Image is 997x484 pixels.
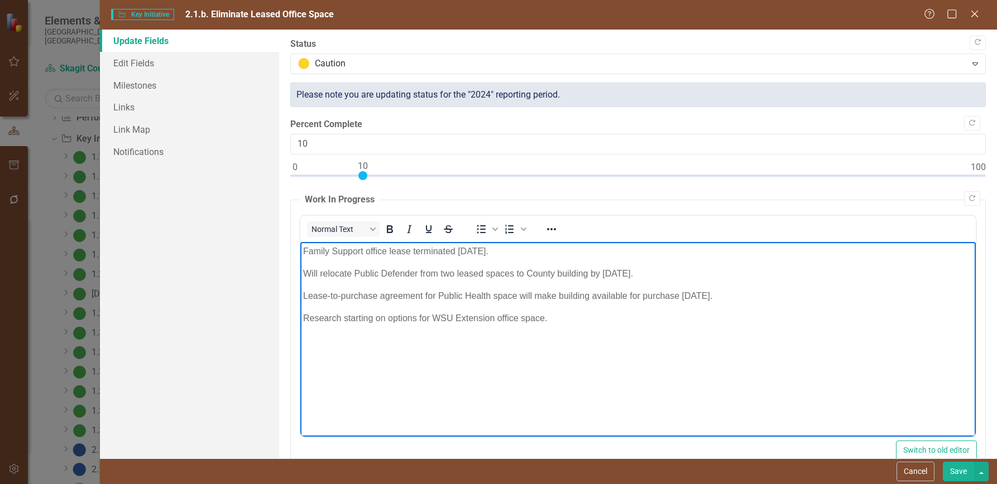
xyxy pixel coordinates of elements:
button: Bold [380,221,399,237]
a: Links [100,96,279,118]
button: Block Normal Text [307,221,380,237]
p: Terminate lease obligations for two facilities downtown no later than [DATE]. Need to find tenant... [3,3,673,16]
button: Cancel [897,462,934,481]
span: 2.1.b. Eliminate Leased Office Space [185,9,334,20]
a: Link Map [100,118,279,141]
div: Numbered list [500,221,528,237]
legend: Work In Progress [299,193,380,206]
span: Key Initiative [111,9,174,20]
a: Update Fields [100,30,279,52]
button: Switch to old editor [896,441,977,460]
button: Strikethrough [439,221,458,237]
a: Edit Fields [100,52,279,74]
button: Reveal or hide additional toolbar items [542,221,561,237]
a: Milestones [100,74,279,96]
button: Save [943,462,974,481]
button: Underline [419,221,438,237]
iframe: Rich Text Area [300,242,976,437]
span: Normal Text [311,225,366,234]
label: Percent Complete [290,118,986,131]
button: Italic [400,221,419,237]
div: Please note you are updating status for the "2024" reporting period. [290,83,986,108]
a: Notifications [100,141,279,163]
label: Status [290,38,986,51]
div: Bullet list [472,221,500,237]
